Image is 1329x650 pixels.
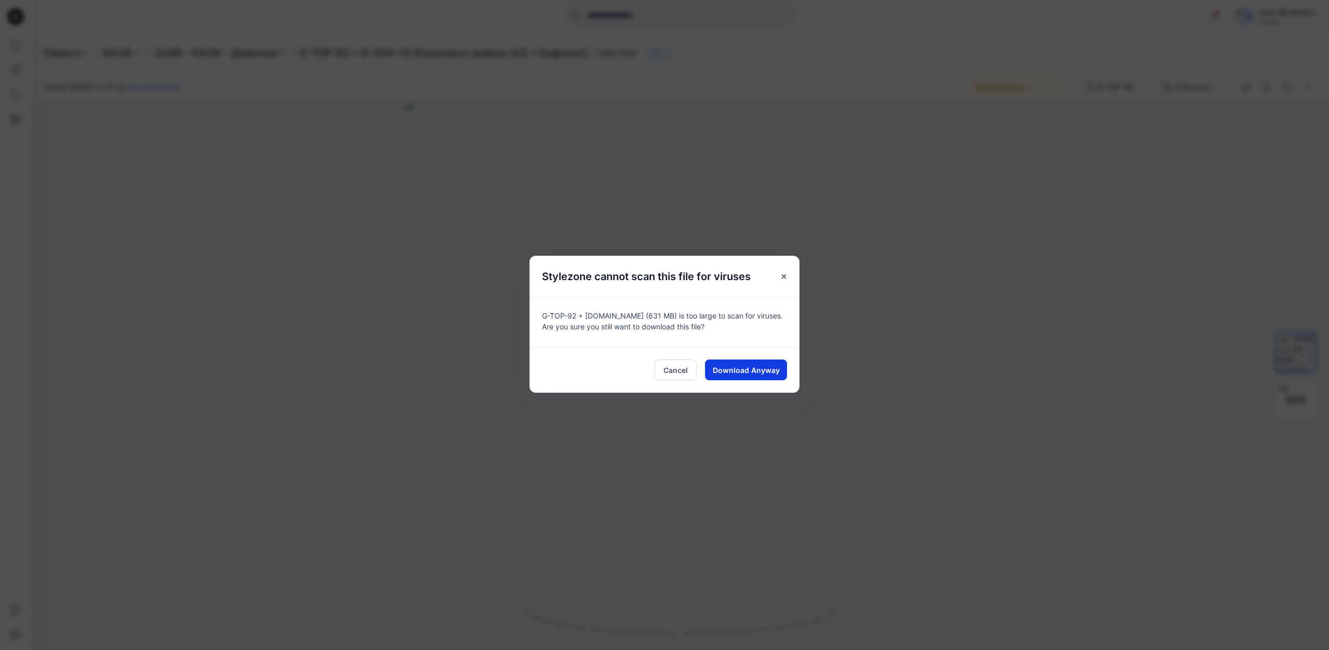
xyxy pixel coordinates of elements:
[775,267,793,286] button: Close
[713,365,780,376] span: Download Anyway
[663,365,688,376] span: Cancel
[655,359,697,380] button: Cancel
[705,359,787,380] button: Download Anyway
[530,297,799,347] div: G-TOP-92 + [DOMAIN_NAME] (631 MB) is too large to scan for viruses. Are you sure you still want t...
[530,256,763,297] h5: Stylezone cannot scan this file for viruses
